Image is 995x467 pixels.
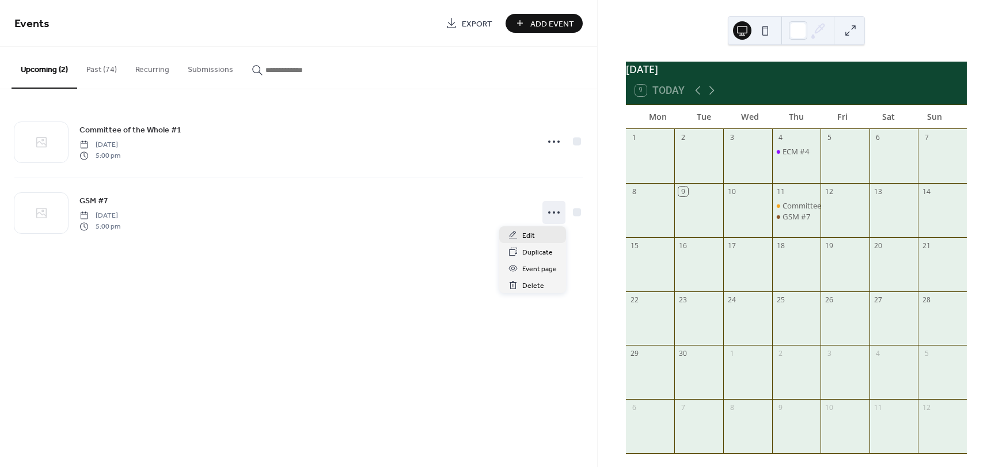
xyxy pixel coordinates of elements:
div: 3 [825,349,834,359]
div: 27 [873,295,883,305]
button: Recurring [126,47,179,88]
div: 29 [629,349,639,359]
div: 8 [629,187,639,196]
div: 30 [678,349,688,359]
div: [DATE] [626,62,967,77]
div: 14 [922,187,932,196]
button: Submissions [179,47,242,88]
div: 21 [922,241,932,250]
div: Mon [635,105,681,128]
div: 10 [825,403,834,413]
div: 10 [727,187,737,196]
div: 17 [727,241,737,250]
div: 15 [629,241,639,250]
button: Upcoming (2) [12,47,77,89]
span: Edit [522,230,535,242]
div: 4 [776,132,785,142]
div: 26 [825,295,834,305]
div: 13 [873,187,883,196]
span: [DATE] [79,211,120,221]
div: 11 [873,403,883,413]
div: Sat [865,105,912,128]
div: 28 [922,295,932,305]
div: Wed [727,105,773,128]
span: Events [14,13,50,35]
span: Export [462,18,492,30]
span: 5:00 pm [79,221,120,231]
a: GSM #7 [79,194,108,207]
span: Add Event [530,18,574,30]
button: Add Event [506,14,583,33]
div: 11 [776,187,785,196]
div: 25 [776,295,785,305]
div: 3 [727,132,737,142]
span: [DATE] [79,140,120,150]
div: 8 [727,403,737,413]
span: Event page [522,263,557,275]
div: 1 [629,132,639,142]
div: 19 [825,241,834,250]
a: Committee of the Whole #1 [79,123,181,136]
div: Thu [773,105,819,128]
div: Committee of the Whole #1 [783,200,878,211]
span: Delete [522,280,544,292]
div: 6 [873,132,883,142]
span: 5:00 pm [79,150,120,161]
div: 5 [825,132,834,142]
div: ECM #4 [783,146,810,157]
div: 18 [776,241,785,250]
div: 4 [873,349,883,359]
div: GSM #7 [783,211,811,222]
span: Duplicate [522,246,553,259]
div: 24 [727,295,737,305]
div: 2 [678,132,688,142]
div: 9 [678,187,688,196]
a: Export [437,14,501,33]
div: 16 [678,241,688,250]
div: 7 [678,403,688,413]
div: 5 [922,349,932,359]
div: 22 [629,295,639,305]
div: 7 [922,132,932,142]
div: Fri [819,105,865,128]
div: 12 [825,187,834,196]
div: 6 [629,403,639,413]
span: GSM #7 [79,195,108,207]
div: Sun [912,105,958,128]
div: 12 [922,403,932,413]
div: 23 [678,295,688,305]
div: Committee of the Whole #1 [772,200,821,211]
div: 1 [727,349,737,359]
div: 2 [776,349,785,359]
div: Tue [681,105,727,128]
button: Past (74) [77,47,126,88]
span: Committee of the Whole #1 [79,124,181,136]
div: GSM #7 [772,211,821,222]
div: 20 [873,241,883,250]
div: 9 [776,403,785,413]
div: ECM #4 [772,146,821,157]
